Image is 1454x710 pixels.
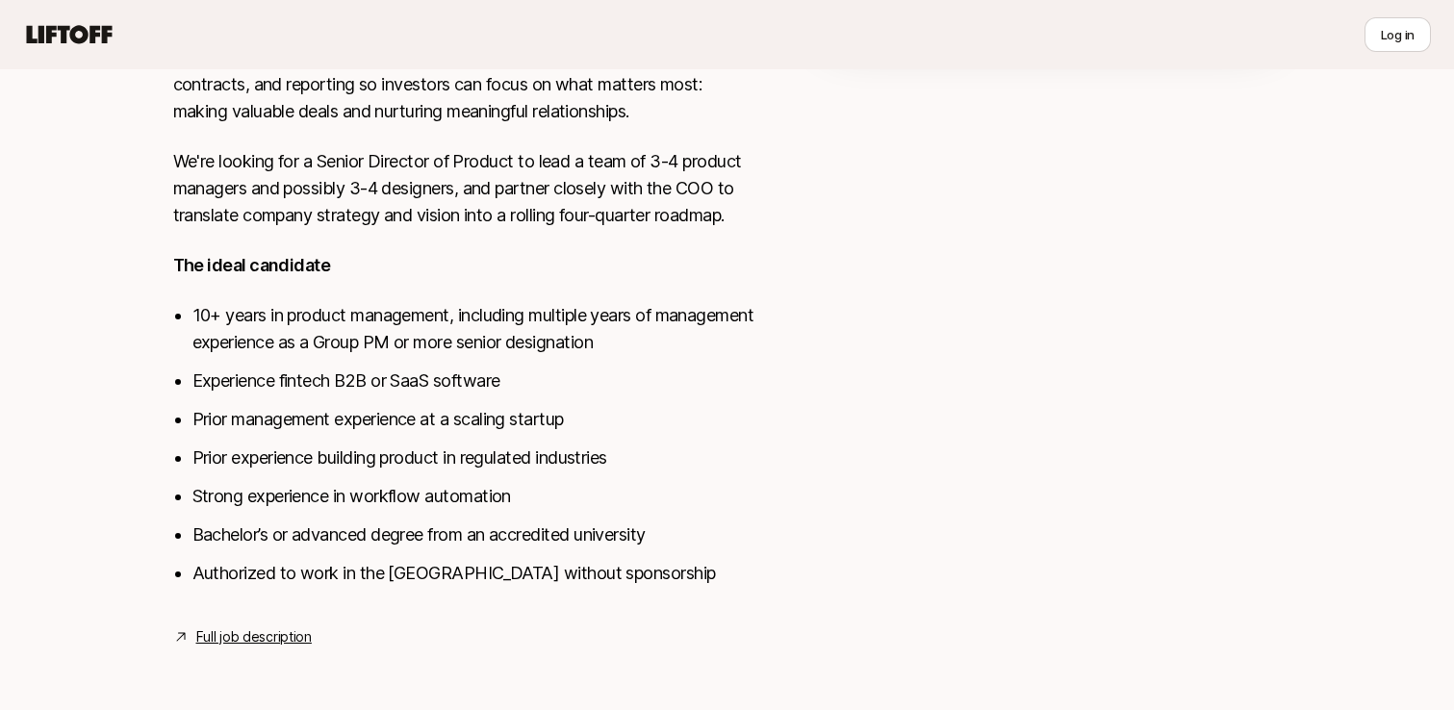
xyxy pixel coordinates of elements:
li: Authorized to work in the [GEOGRAPHIC_DATA] without sponsorship [192,560,758,587]
p: We're looking for a Senior Director of Product to lead a team of 3-4 product managers and possibl... [173,148,758,229]
strong: The ideal candidate [173,255,331,275]
li: Strong experience in workflow automation [192,483,758,510]
li: Bachelor’s or advanced degree from an accredited university [192,521,758,548]
button: Log in [1365,17,1431,52]
li: Prior experience building product in regulated industries [192,444,758,471]
li: Experience fintech B2B or SaaS software [192,368,758,394]
li: 10+ years in product management, including multiple years of management experience as a Group PM ... [192,302,758,356]
li: Prior management experience at a scaling startup [192,406,758,433]
a: Full job description [196,625,312,648]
